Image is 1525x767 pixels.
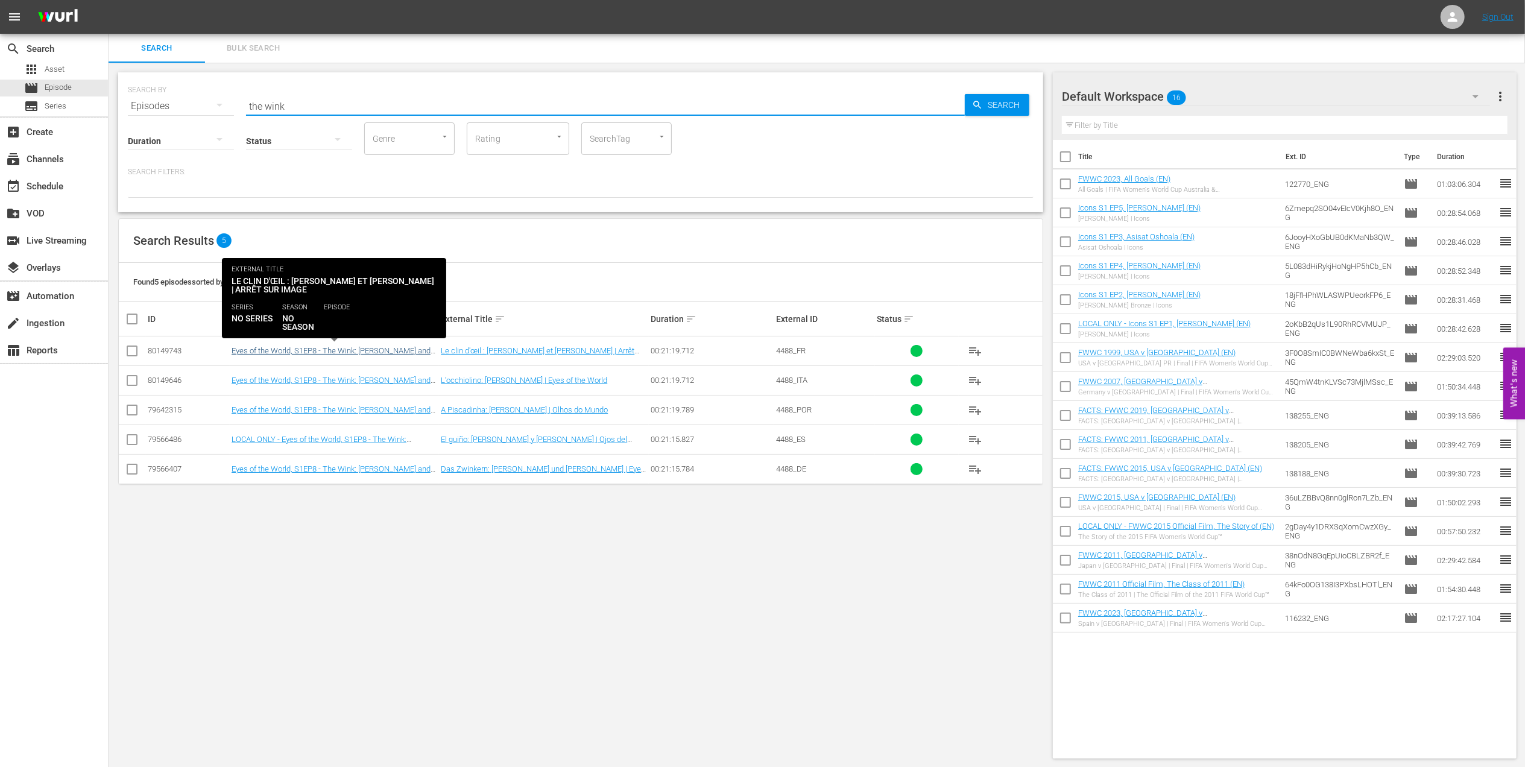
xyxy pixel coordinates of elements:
[1432,575,1498,604] td: 01:54:30.448
[968,403,982,417] span: playlist_add
[1078,562,1275,570] div: Japan v [GEOGRAPHIC_DATA] | Final | FIFA Women's World Cup [GEOGRAPHIC_DATA] 2011™ | Full Match R...
[133,277,261,286] span: Found 5 episodes sorted by: relevance
[1078,348,1236,357] a: FWWC 1999, USA v [GEOGRAPHIC_DATA] (EN)
[24,62,39,77] span: Asset
[983,94,1029,116] span: Search
[1404,408,1418,423] span: Episode
[1404,582,1418,596] span: Episode
[1498,408,1513,422] span: reorder
[968,462,982,476] span: playlist_add
[128,89,234,123] div: Episodes
[651,376,772,385] div: 00:21:19.712
[24,81,39,95] span: Episode
[441,405,608,414] a: A Piscadinha: [PERSON_NAME] | Olhos do Mundo
[1078,174,1170,183] a: FWWC 2023, All Goals (EN)
[1280,227,1400,256] td: 6JooyHXoGbUB0dKMaNb3QW_ENG
[148,405,228,414] div: 79642315
[1404,321,1418,336] span: Episode
[686,314,696,324] span: sort
[1078,232,1195,241] a: Icons S1 EP3, Asisat Oshoala (EN)
[965,94,1029,116] button: Search
[441,346,639,364] a: Le clin d'œil : [PERSON_NAME] et [PERSON_NAME] | Arrêt sur image
[1430,140,1502,174] th: Duration
[29,3,87,31] img: ans4CAIJ8jUAAAAAAAAAAAAAAAAAAAAAAAAgQb4GAAAAAAAAAAAAAAAAAAAAAAAAJMjXAAAAAAAAAAAAAAAAAAAAAAAAgAT5G...
[1404,292,1418,307] span: Episode
[6,316,21,330] span: Ingestion
[1498,466,1513,480] span: reorder
[1498,321,1513,335] span: reorder
[441,464,646,482] a: Das Zwinkern: [PERSON_NAME] und [PERSON_NAME] | Eyes of the World
[1078,388,1275,396] div: Germany v [GEOGRAPHIC_DATA] | Final | FIFA Women's World Cup [GEOGRAPHIC_DATA] 2007™ | Full Match...
[1280,198,1400,227] td: 6Zmepq2SO04vEIcV0Kjh8O_ENG
[1498,494,1513,509] span: reorder
[1432,256,1498,285] td: 00:28:52.348
[1078,273,1201,280] div: [PERSON_NAME] | Icons
[961,455,990,484] button: playlist_add
[232,346,435,364] a: Eyes of the World, S1EP8 - The Wink: [PERSON_NAME] and [PERSON_NAME] (FR)
[494,314,505,324] span: sort
[1078,290,1201,299] a: Icons S1 EP2, [PERSON_NAME] (EN)
[1078,406,1234,424] a: FACTS: FWWC 2019, [GEOGRAPHIC_DATA] v [GEOGRAPHIC_DATA] (EN)
[1498,552,1513,567] span: reorder
[1404,524,1418,538] span: Episode
[1280,459,1400,488] td: 138188_ENG
[45,63,65,75] span: Asset
[232,435,411,453] a: LOCAL ONLY - Eyes of the World, S1EP8 - The Wink: [PERSON_NAME] and [PERSON_NAME] (ES)
[1078,579,1245,589] a: FWWC 2011 Official Film, The Class of 2011 (EN)
[1432,227,1498,256] td: 00:28:46.028
[1078,533,1274,541] div: The Story of the 2015 FIFA Women's World Cup™
[968,373,982,388] span: playlist_add
[1404,235,1418,249] span: Episode
[1493,82,1508,111] button: more_vert
[1432,198,1498,227] td: 00:28:54.068
[1498,205,1513,219] span: reorder
[554,131,565,142] button: Open
[1280,430,1400,459] td: 138205_ENG
[6,42,21,56] span: Search
[1498,176,1513,191] span: reorder
[961,366,990,395] button: playlist_add
[1078,186,1275,194] div: All Goals | FIFA Women's World Cup Australia & [GEOGRAPHIC_DATA] 2023™
[1078,475,1275,483] div: FACTS: [GEOGRAPHIC_DATA] v [GEOGRAPHIC_DATA] | [GEOGRAPHIC_DATA] 2015
[1280,401,1400,430] td: 138255_ENG
[1078,301,1201,309] div: [PERSON_NAME] Bronze | Icons
[1432,314,1498,343] td: 00:28:42.628
[1404,177,1418,191] span: Episode
[651,405,772,414] div: 00:21:19.789
[1432,401,1498,430] td: 00:39:13.586
[1280,517,1400,546] td: 2gDay4y1DRXSqXomCwzXGy_ENG
[6,289,21,303] span: Automation
[1280,546,1400,575] td: 38nOdN8GqEpUioCBLZBR2f_ENG
[441,376,607,385] a: L'occhiolino: [PERSON_NAME] | Eyes of the World
[6,206,21,221] span: VOD
[1432,430,1498,459] td: 00:39:42.769
[1404,379,1418,394] span: Episode
[776,464,806,473] span: 4488_DE
[1432,285,1498,314] td: 00:28:31.468
[6,343,21,358] span: Reports
[1078,377,1207,395] a: FWWC 2007, [GEOGRAPHIC_DATA] v [GEOGRAPHIC_DATA] (EN)
[1078,608,1207,627] a: FWWC 2023, [GEOGRAPHIC_DATA] v [GEOGRAPHIC_DATA] (EN)
[283,314,294,324] span: sort
[6,260,21,275] span: Overlays
[133,233,214,248] span: Search Results
[1078,591,1269,599] div: The Class of 2011 | The Official Film of the 2011 FIFA World Cup™
[1432,604,1498,633] td: 02:17:27.104
[656,131,668,142] button: Open
[6,233,21,248] span: Live Streaming
[1404,206,1418,220] span: Episode
[776,376,807,385] span: 4488_ITA
[776,405,812,414] span: 4488_POR
[1432,372,1498,401] td: 01:50:34.448
[1404,495,1418,510] span: Episode
[1280,314,1400,343] td: 2oKbB2qUs1L90RhRCVMUJP_ENG
[1078,493,1236,502] a: FWWC 2015, USA v [GEOGRAPHIC_DATA] (EN)
[1280,343,1400,372] td: 3F0O8SmIC0BWNeWba6kxSt_ENG
[1278,140,1397,174] th: Ext. ID
[1498,263,1513,277] span: reorder
[1498,350,1513,364] span: reorder
[1498,523,1513,538] span: reorder
[961,396,990,425] button: playlist_add
[1404,553,1418,567] span: Episode
[1078,261,1201,270] a: Icons S1 EP4, [PERSON_NAME] (EN)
